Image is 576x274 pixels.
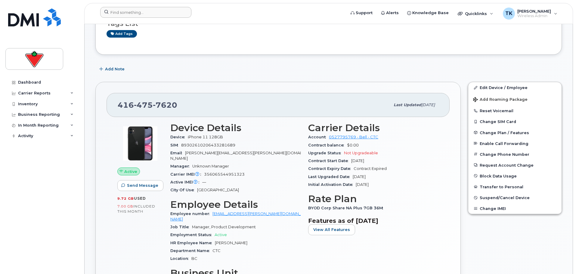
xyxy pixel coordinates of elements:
[170,241,215,245] span: HR Employee Name
[517,14,551,18] span: Wireless Admin
[454,8,497,20] div: Quicklinks
[170,211,212,216] span: Employee number
[499,8,562,20] div: Tatiana Kostenyuk
[170,122,301,133] h3: Device Details
[351,159,364,163] span: [DATE]
[308,151,344,155] span: Upgrade Status
[468,181,562,192] button: Transfer to Personal
[191,256,197,261] span: BC
[480,141,528,146] span: Enable Call Forwarding
[204,172,245,177] span: 356065544951323
[215,232,227,237] span: Active
[412,10,449,16] span: Knowledge Base
[421,103,435,107] span: [DATE]
[117,204,133,208] span: 7.00 GB
[468,116,562,127] button: Change SIM Card
[170,256,191,261] span: Location
[480,195,530,200] span: Suspend/Cancel Device
[308,217,439,224] h3: Features as of [DATE]
[468,127,562,138] button: Change Plan / Features
[468,82,562,93] a: Edit Device / Employee
[170,151,301,161] span: [PERSON_NAME][EMAIL_ADDRESS][PERSON_NAME][DOMAIN_NAME]
[313,227,350,232] span: View All Features
[197,188,239,192] span: [GEOGRAPHIC_DATA]
[329,135,378,139] a: 0527795769 - Bell - CTC
[468,160,562,171] button: Request Account Change
[170,151,185,155] span: Email
[308,159,351,163] span: Contract Start Date
[308,174,353,179] span: Last Upgraded Date
[192,164,229,168] span: Unknown Manager
[308,206,386,210] span: BYOD Corp Share NA Plus 7GB 36M
[354,166,387,171] span: Contract Expired
[181,143,235,147] span: 89302610206433281689
[468,138,562,149] button: Enable Call Forwarding
[468,93,562,105] button: Add Roaming Package
[356,182,369,187] span: [DATE]
[308,122,439,133] h3: Carrier Details
[473,97,528,103] span: Add Roaming Package
[170,188,197,192] span: City Of Use
[170,232,215,237] span: Employment Status
[215,241,247,245] span: [PERSON_NAME]
[170,211,301,221] a: [EMAIL_ADDRESS][PERSON_NAME][DOMAIN_NAME]
[468,149,562,160] button: Change Phone Number
[308,193,439,204] h3: Rate Plan
[505,10,513,17] span: TK
[517,9,551,14] span: [PERSON_NAME]
[377,7,403,19] a: Alerts
[118,100,177,109] span: 416
[192,225,256,229] span: Manager, Product Development
[465,11,487,16] span: Quicklinks
[468,105,562,116] button: Reset Voicemail
[117,196,134,201] span: 9.72 GB
[170,135,188,139] span: Device
[353,174,366,179] span: [DATE]
[122,125,158,162] img: iPhone_11.jpg
[105,66,125,72] span: Add Note
[170,164,192,168] span: Manager
[308,143,347,147] span: Contract balance
[394,103,421,107] span: Last updated
[386,10,399,16] span: Alerts
[212,248,221,253] span: CTC
[170,143,181,147] span: SIM
[117,180,163,191] button: Send Message
[308,224,355,235] button: View All Features
[468,203,562,214] button: Change IMEI
[170,248,212,253] span: Department Name
[153,100,177,109] span: 7620
[170,180,202,184] span: Active IMEI
[202,180,206,184] span: —
[170,172,204,177] span: Carrier IMEI
[100,7,191,18] input: Find something...
[480,130,529,135] span: Change Plan / Features
[134,196,146,201] span: used
[124,169,137,174] span: Active
[308,135,329,139] span: Account
[468,192,562,203] button: Suspend/Cancel Device
[170,199,301,210] h3: Employee Details
[308,166,354,171] span: Contract Expiry Date
[346,7,377,19] a: Support
[403,7,453,19] a: Knowledge Base
[347,143,359,147] span: $0.00
[170,225,192,229] span: Job Title
[134,100,153,109] span: 475
[107,30,137,38] a: Add tags
[117,204,155,214] span: included this month
[127,183,158,188] span: Send Message
[188,135,223,139] span: iPhone 11 128GB
[344,151,378,155] span: Not Upgradeable
[107,20,551,27] h3: Tags List
[468,171,562,181] button: Block Data Usage
[308,182,356,187] span: Initial Activation Date
[95,64,130,75] button: Add Note
[356,10,373,16] span: Support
